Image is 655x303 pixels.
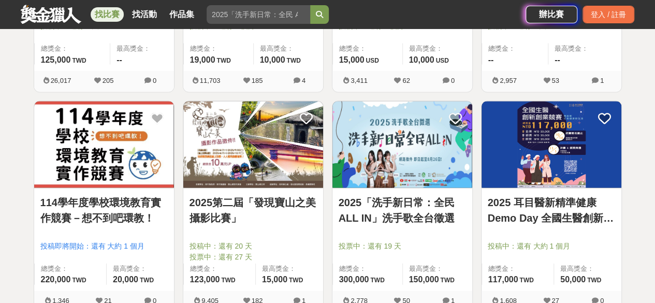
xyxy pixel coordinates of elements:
[332,102,472,188] img: Cover Image
[40,195,168,226] a: 114學年度學校環境教育實作競賽－想不到吧環教！
[200,77,221,84] span: 11,703
[113,264,168,274] span: 最高獎金：
[190,241,317,252] span: 投稿中：還有 20 天
[41,264,100,274] span: 總獎金：
[165,7,198,22] a: 作品集
[190,55,215,64] span: 19,000
[207,5,310,24] input: 2025「洗手新日常：全民 ALL IN」洗手歌全台徵選
[488,55,494,64] span: --
[560,275,586,284] span: 50,000
[260,55,285,64] span: 10,000
[34,102,174,188] img: Cover Image
[72,277,86,284] span: TWD
[289,277,303,284] span: TWD
[526,6,577,23] a: 辦比賽
[482,102,621,188] img: Cover Image
[140,277,154,284] span: TWD
[488,241,615,252] span: 投稿中：還有 大約 1 個月
[488,44,542,54] span: 總獎金：
[41,55,71,64] span: 125,000
[302,77,305,84] span: 4
[600,77,604,84] span: 1
[128,7,161,22] a: 找活動
[435,57,448,64] span: USD
[451,77,455,84] span: 0
[519,277,533,284] span: TWD
[370,277,384,284] span: TWD
[488,195,615,226] a: 2025 耳目醫新精準健康 Demo Day 全國生醫創新創業競賽
[488,264,547,274] span: 總獎金：
[555,55,560,64] span: --
[409,55,434,64] span: 10,000
[339,275,369,284] span: 300,000
[40,241,168,252] span: 投稿即將開始：還有 大約 1 個月
[260,44,317,54] span: 最高獎金：
[551,77,559,84] span: 53
[409,44,466,54] span: 最高獎金：
[409,275,439,284] span: 150,000
[339,55,365,64] span: 15,000
[51,77,71,84] span: 26,017
[117,55,122,64] span: --
[216,57,230,64] span: TWD
[339,241,466,252] span: 投票中：還有 19 天
[252,77,263,84] span: 185
[113,275,138,284] span: 20,000
[440,277,454,284] span: TWD
[351,77,368,84] span: 3,411
[103,77,114,84] span: 205
[190,252,317,263] span: 投票中：還有 27 天
[190,275,220,284] span: 123,000
[262,264,317,274] span: 最高獎金：
[153,77,156,84] span: 0
[190,264,249,274] span: 總獎金：
[587,277,601,284] span: TWD
[339,44,396,54] span: 總獎金：
[221,277,235,284] span: TWD
[286,57,300,64] span: TWD
[117,44,167,54] span: 最高獎金：
[339,195,466,226] a: 2025「洗手新日常：全民 ALL IN」洗手歌全台徵選
[262,275,287,284] span: 15,000
[583,6,634,23] div: 登入 / 註冊
[555,44,615,54] span: 最高獎金：
[91,7,124,22] a: 找比賽
[402,77,410,84] span: 62
[190,44,247,54] span: 總獎金：
[409,264,466,274] span: 最高獎金：
[366,57,379,64] span: USD
[72,57,86,64] span: TWD
[339,264,396,274] span: 總獎金：
[41,44,104,54] span: 總獎金：
[190,195,317,226] a: 2025第二屆「發現寶山之美攝影比賽」
[560,264,615,274] span: 最高獎金：
[488,275,518,284] span: 117,000
[41,275,71,284] span: 220,000
[500,77,517,84] span: 2,957
[183,102,323,188] img: Cover Image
